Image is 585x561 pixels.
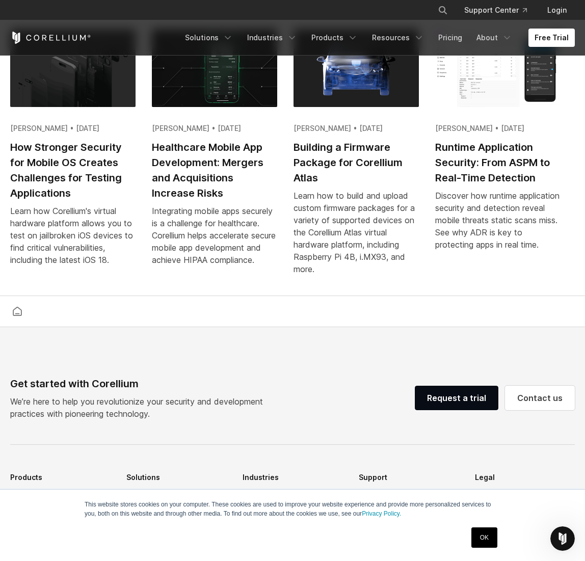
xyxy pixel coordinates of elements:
[179,29,575,47] div: Navigation Menu
[152,205,277,266] div: Integrating mobile apps securely is a challenge for healthcare. Corellium helps accelerate secure...
[243,486,342,502] a: Enterprise
[294,140,419,185] h2: Building a Firmware Package for Corellium Atlas
[426,1,575,19] div: Navigation Menu
[435,140,561,185] h2: Runtime Application Security: From ASPM to Real-Time Detection
[10,205,136,266] div: Learn how Corellium's virtual hardware platform allows you to test on jailbroken iOS devices to f...
[305,29,364,47] a: Products
[435,29,561,107] img: Runtime Application Security: From ASPM to Real-Time Detection
[434,1,452,19] button: Search
[10,29,136,278] a: How Stronger Security for Mobile OS Creates Challenges for Testing Applications [PERSON_NAME] • [...
[179,29,239,47] a: Solutions
[152,140,277,201] h2: Healthcare Mobile App Development: Mergers and Acquisitions Increase Risks
[10,395,271,420] p: We’re here to help you revolutionize your security and development practices with pioneering tech...
[475,486,575,502] a: Privacy Policy
[152,29,277,278] a: Healthcare Mobile App Development: Mergers and Acquisitions Increase Risks [PERSON_NAME] • [DATE]...
[528,29,575,47] a: Free Trial
[505,386,575,410] a: Contact us
[539,1,575,19] a: Login
[10,29,136,107] img: How Stronger Security for Mobile OS Creates Challenges for Testing Applications
[470,29,518,47] a: About
[294,123,419,133] div: [PERSON_NAME] • [DATE]
[432,29,468,47] a: Pricing
[294,190,419,275] div: Learn how to build and upload custom firmware packages for a variety of supported devices on the ...
[471,527,497,548] a: OK
[241,29,303,47] a: Industries
[85,500,500,518] p: This website stores cookies on your computer. These cookies are used to improve your website expe...
[294,29,419,107] img: Building a Firmware Package for Corellium Atlas
[550,526,575,551] iframe: Intercom live chat
[10,123,136,133] div: [PERSON_NAME] • [DATE]
[10,376,271,391] div: Get started with Corellium
[8,304,26,318] a: Corellium home
[152,29,277,107] img: Healthcare Mobile App Development: Mergers and Acquisitions Increase Risks
[10,32,91,44] a: Corellium Home
[294,29,419,287] a: Building a Firmware Package for Corellium Atlas [PERSON_NAME] • [DATE] Building a Firmware Packag...
[435,29,561,263] a: Runtime Application Security: From ASPM to Real-Time Detection [PERSON_NAME] • [DATE] Runtime App...
[10,486,110,502] a: Platform
[359,486,459,502] a: Status ↗
[366,29,430,47] a: Resources
[152,123,277,133] div: [PERSON_NAME] • [DATE]
[456,1,535,19] a: Support Center
[435,123,561,133] div: [PERSON_NAME] • [DATE]
[126,486,226,513] a: Mobile Vulnerability Research
[435,190,561,251] div: Discover how runtime application security and detection reveal mobile threats static scans miss. ...
[415,386,498,410] a: Request a trial
[10,140,136,201] h2: How Stronger Security for Mobile OS Creates Challenges for Testing Applications
[362,510,401,517] a: Privacy Policy.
